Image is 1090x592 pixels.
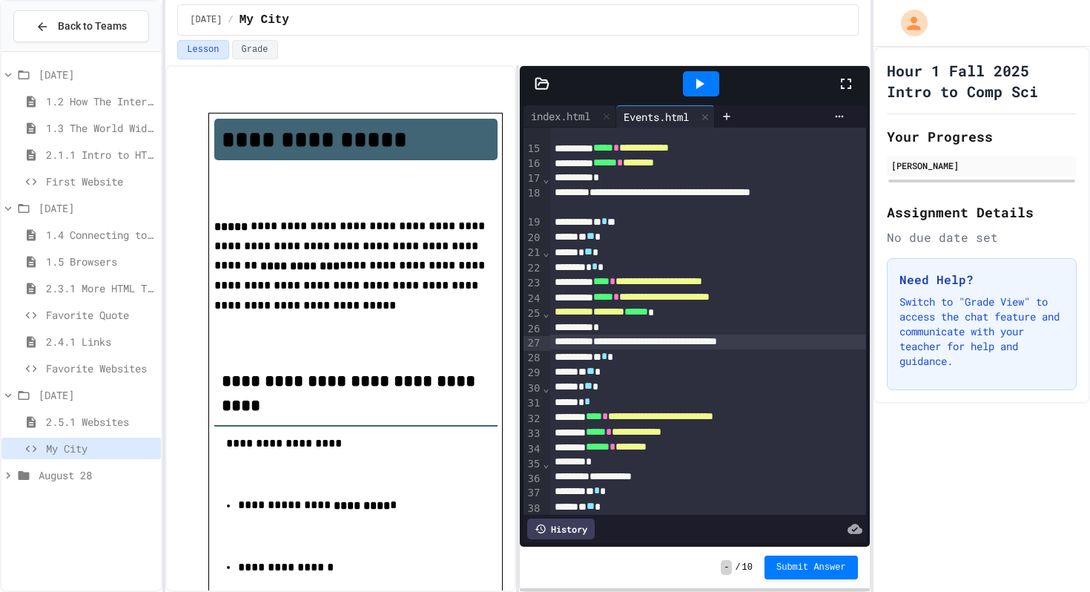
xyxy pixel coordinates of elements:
[58,19,127,34] span: Back to Teams
[46,254,155,269] span: 1.5 Browsers
[764,556,858,579] button: Submit Answer
[523,215,542,230] div: 19
[735,562,740,573] span: /
[887,126,1077,147] h2: Your Progress
[240,11,289,29] span: My City
[616,109,696,125] div: Events.html
[232,40,278,59] button: Grade
[523,261,542,276] div: 22
[523,186,542,215] div: 18
[523,457,542,472] div: 35
[523,292,542,306] div: 24
[523,427,542,441] div: 33
[523,276,542,291] div: 23
[887,60,1077,102] h1: Hour 1 Fall 2025 Intro to Comp Sci
[46,280,155,296] span: 2.3.1 More HTML Tags
[542,382,549,394] span: Fold line
[523,351,542,366] div: 28
[542,173,549,185] span: Fold line
[39,387,155,403] span: [DATE]
[46,147,155,162] span: 2.1.1 Intro to HTML
[523,442,542,457] div: 34
[177,40,228,59] button: Lesson
[46,361,155,376] span: Favorite Websites
[523,366,542,381] div: 29
[46,120,155,136] span: 1.3 The World Wide Web
[776,562,846,573] span: Submit Answer
[523,472,542,487] div: 36
[887,202,1077,223] h2: Assignment Details
[523,171,542,186] div: 17
[46,174,155,189] span: First Website
[228,14,234,26] span: /
[523,322,542,337] div: 26
[523,142,542,157] div: 15
[523,306,542,321] div: 25
[39,467,155,483] span: August 28
[523,381,542,396] div: 30
[46,441,155,456] span: My City
[742,562,753,573] span: 10
[616,105,715,128] div: Events.html
[721,560,732,575] span: -
[899,295,1064,369] p: Switch to "Grade View" to access the chat feature and communicate with your teacher for help and ...
[523,501,542,516] div: 38
[887,228,1077,246] div: No due date set
[885,6,931,40] div: My Account
[39,200,155,216] span: [DATE]
[523,486,542,501] div: 37
[46,414,155,430] span: 2.5.1 Websites
[542,307,549,319] span: Fold line
[523,336,542,351] div: 27
[523,157,542,171] div: 16
[190,14,222,26] span: [DATE]
[523,231,542,246] div: 20
[542,458,549,470] span: Fold line
[13,10,149,42] button: Back to Teams
[523,108,598,124] div: index.html
[523,396,542,411] div: 31
[523,105,616,128] div: index.html
[523,246,542,260] div: 21
[46,227,155,243] span: 1.4 Connecting to a Website
[523,412,542,427] div: 32
[899,271,1064,289] h3: Need Help?
[891,159,1072,172] div: [PERSON_NAME]
[46,334,155,349] span: 2.4.1 Links
[46,93,155,109] span: 1.2 How The Internet Works
[46,307,155,323] span: Favorite Quote
[527,519,595,539] div: History
[542,246,549,258] span: Fold line
[39,67,155,82] span: [DATE]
